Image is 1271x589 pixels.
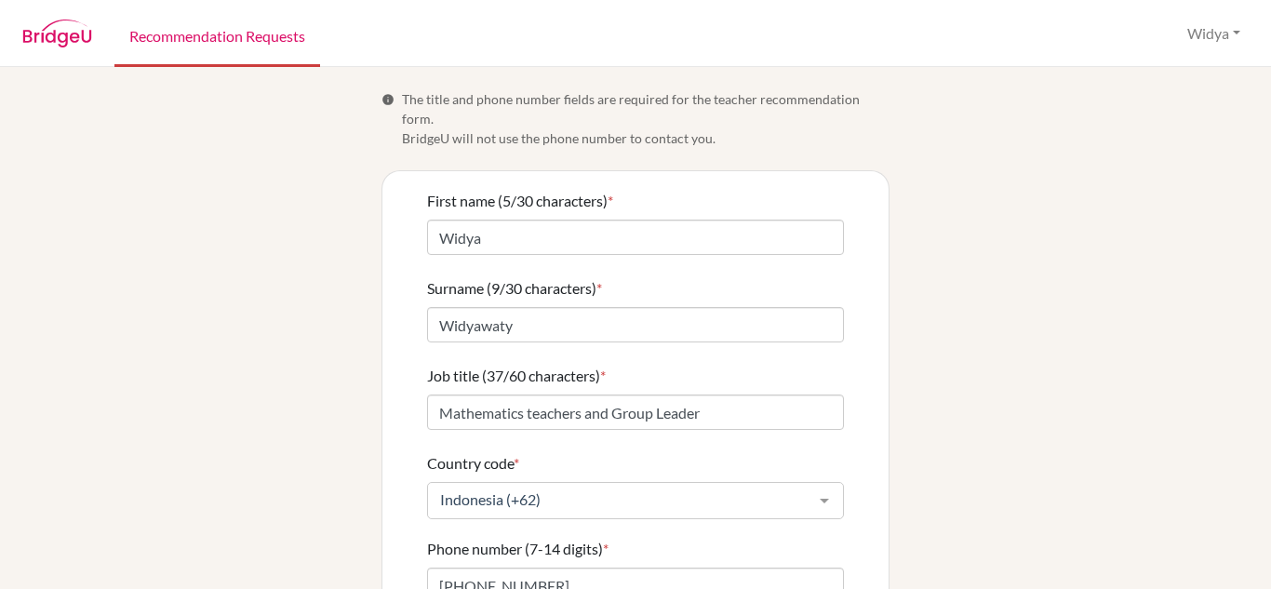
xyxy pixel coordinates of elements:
[427,365,606,387] label: Job title (37/60 characters)
[427,220,844,255] input: Enter your first name
[427,307,844,342] input: Enter your surname
[402,89,890,148] span: The title and phone number fields are required for the teacher recommendation form. BridgeU will ...
[1179,16,1249,51] button: Widya
[114,3,320,67] a: Recommendation Requests
[427,538,609,560] label: Phone number (7-14 digits)
[22,20,92,47] img: BridgeU logo
[427,452,519,475] label: Country code
[435,490,806,509] span: Indonesia (+62)
[427,277,602,300] label: Surname (9/30 characters)
[427,190,613,212] label: First name (5/30 characters)
[427,395,844,430] input: Enter your job title
[381,93,395,106] span: Info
